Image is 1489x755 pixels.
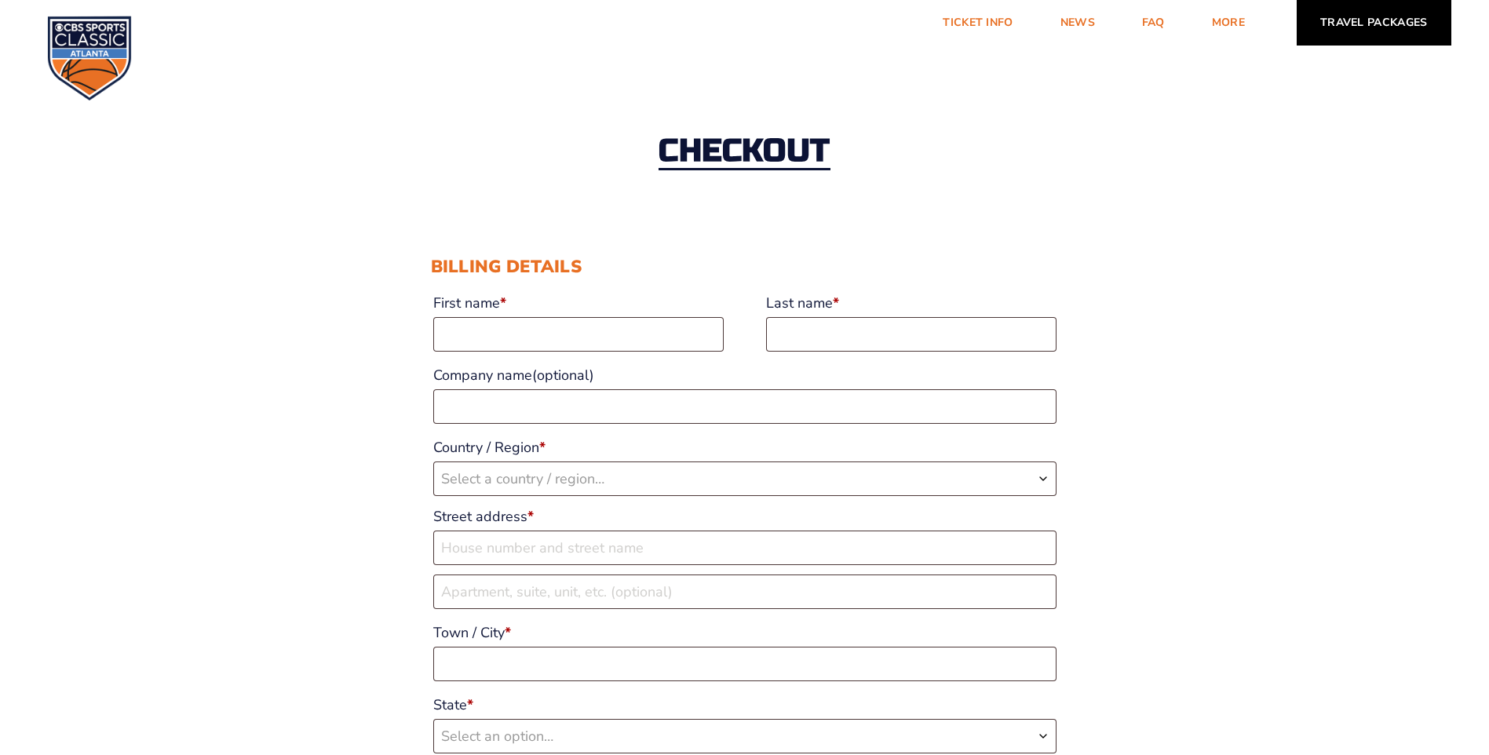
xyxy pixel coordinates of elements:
[47,16,132,100] img: CBS Sports Classic
[433,531,1057,565] input: House number and street name
[433,461,1057,496] span: Country / Region
[433,502,1057,531] label: Street address
[659,135,830,170] h2: Checkout
[532,366,594,385] span: (optional)
[433,433,1057,461] label: Country / Region
[441,469,604,488] span: Select a country / region…
[433,618,1057,647] label: Town / City
[433,719,1057,753] span: State
[766,289,1057,317] label: Last name
[433,361,1057,389] label: Company name
[431,257,1059,277] h3: Billing details
[433,289,724,317] label: First name
[433,574,1057,609] input: Apartment, suite, unit, etc. (optional)
[433,691,1057,719] label: State
[441,727,553,746] span: Select an option…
